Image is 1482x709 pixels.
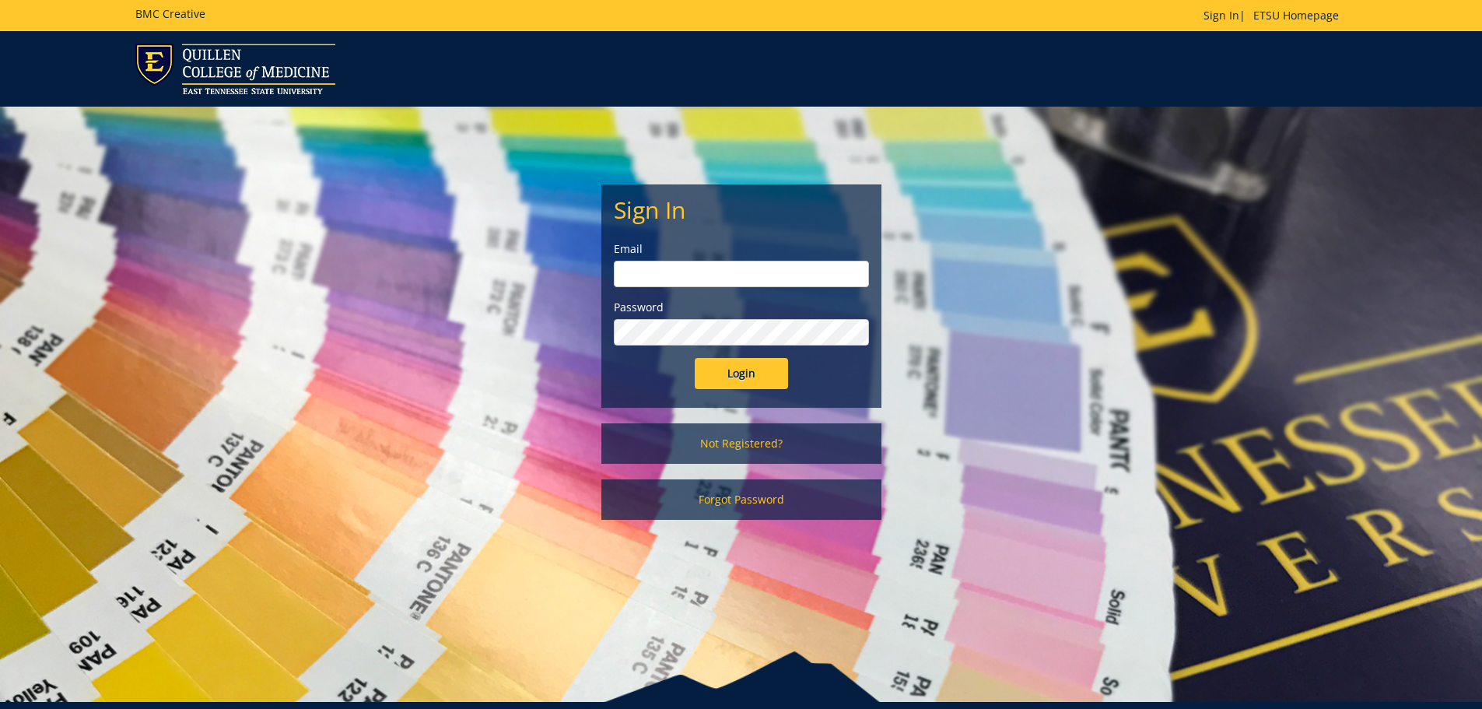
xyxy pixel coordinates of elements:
a: Not Registered? [601,423,881,464]
label: Password [614,300,869,315]
a: Forgot Password [601,479,881,520]
a: ETSU Homepage [1246,8,1347,23]
input: Login [695,358,788,389]
img: ETSU logo [135,44,335,94]
h2: Sign In [614,197,869,223]
p: | [1203,8,1347,23]
h5: BMC Creative [135,8,205,19]
a: Sign In [1203,8,1239,23]
label: Email [614,241,869,257]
